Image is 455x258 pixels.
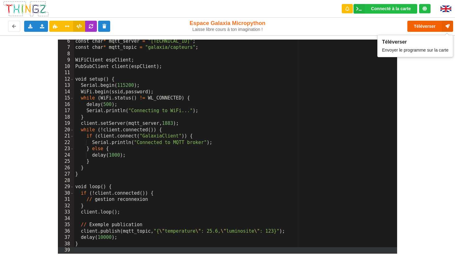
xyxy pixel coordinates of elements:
div: 11 [58,70,74,76]
div: 22 [58,140,74,146]
div: 27 [58,171,74,178]
div: Tu es connecté au serveur de création de Thingz [419,4,431,13]
div: 32 [58,203,74,209]
div: Envoyer le programme sur la carte [382,45,448,53]
div: 12 [58,76,74,83]
div: 33 [58,209,74,216]
div: 20 [58,127,74,133]
div: 7 [58,44,74,51]
div: 25 [58,159,74,165]
div: 34 [58,216,74,222]
div: 19 [58,121,74,127]
div: 24 [58,152,74,159]
div: 15 [58,95,74,102]
div: 23 [58,146,74,152]
div: 13 [58,82,74,89]
div: 35 [58,222,74,228]
div: Espace Galaxia Micropython [189,20,266,32]
div: 28 [58,178,74,184]
div: 37 [58,235,74,241]
div: 39 [58,247,74,254]
div: Connecté à la carte [371,6,411,11]
div: Téléverser [382,39,448,45]
div: 17 [58,108,74,114]
div: 30 [58,190,74,197]
div: 29 [58,184,74,190]
div: 10 [58,64,74,70]
div: 21 [58,133,74,140]
div: 8 [58,51,74,57]
div: 16 [58,102,74,108]
div: 9 [58,57,74,64]
div: 6 [58,38,74,45]
div: 38 [58,241,74,247]
div: 26 [58,165,74,171]
div: Laisse libre cours à ton imagination ! [189,27,266,32]
img: thingz_logo.png [3,1,49,17]
div: Ta base fonctionne bien ! [353,4,417,14]
div: 18 [58,114,74,121]
div: 31 [58,197,74,203]
img: gb.png [440,6,451,12]
div: 36 [58,228,74,235]
button: Téléverser [407,21,453,32]
div: 14 [58,89,74,95]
